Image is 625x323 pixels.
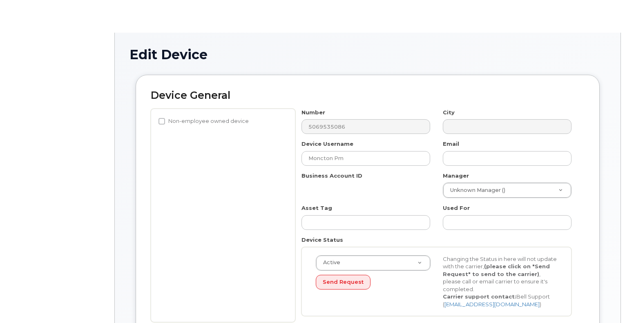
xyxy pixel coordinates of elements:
[443,172,469,180] label: Manager
[301,172,362,180] label: Business Account ID
[443,204,470,212] label: Used For
[443,140,459,148] label: Email
[445,187,505,194] span: Unknown Manager ()
[301,109,325,116] label: Number
[301,140,353,148] label: Device Username
[316,275,371,290] button: Send Request
[443,263,550,277] strong: (please click on "Send Request" to send to the carrier)
[444,301,540,307] a: [EMAIL_ADDRESS][DOMAIN_NAME]
[158,116,249,126] label: Non-employee owned device
[151,90,585,101] h2: Device General
[443,183,571,198] a: Unknown Manager ()
[443,109,455,116] label: City
[158,118,165,125] input: Non-employee owned device
[301,236,343,244] label: Device Status
[301,204,332,212] label: Asset Tag
[443,293,516,300] strong: Carrier support contact:
[129,47,606,62] h1: Edit Device
[316,256,430,270] a: Active
[437,255,564,308] div: Changing the Status in here will not update with the carrier, , please call or email carrier to e...
[318,259,340,266] span: Active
